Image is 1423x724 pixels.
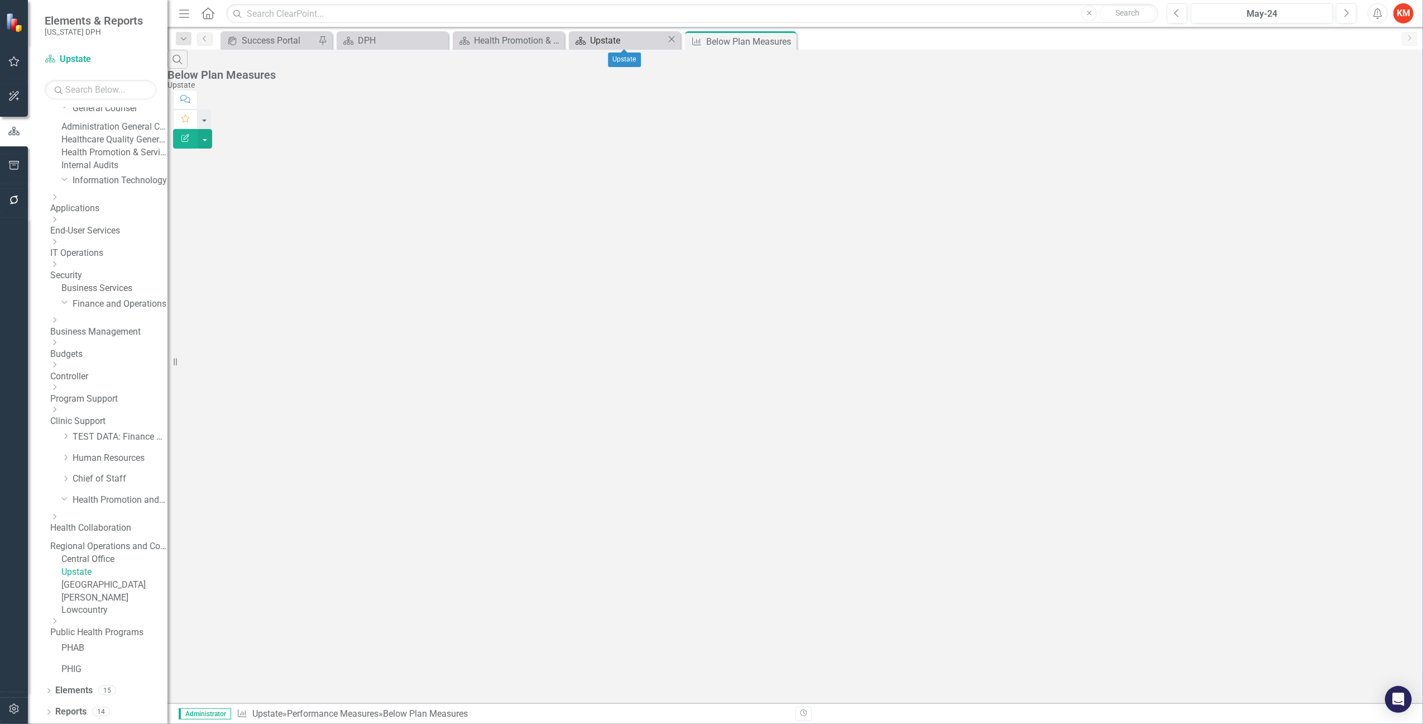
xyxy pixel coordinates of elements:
[590,34,667,47] div: Upstate
[55,684,93,697] a: Elements
[61,553,167,566] a: Central Office
[287,708,378,719] a: Performance Measures
[55,706,87,718] a: Reports
[50,247,167,260] a: IT Operations
[1195,7,1329,21] div: May-24
[167,81,1417,89] div: Upstate
[179,708,231,720] span: Administrator
[61,566,167,579] a: Upstate
[61,604,167,617] a: Lowcountry
[61,134,167,146] a: Healthcare Quality General Counsel
[608,53,641,67] div: Upstate
[50,415,167,428] a: Clinic Support
[50,393,167,406] a: Program Support
[61,579,167,592] a: [GEOGRAPHIC_DATA]
[226,4,1158,23] input: Search ClearPoint...
[61,159,167,172] a: Internal Audits
[45,14,143,27] span: Elements & Reports
[50,225,167,237] a: End-User Services
[98,686,116,696] div: 15
[50,326,167,339] a: Business Management
[61,282,167,295] a: Business Services
[73,494,167,507] a: Health Promotion and Services
[1100,6,1156,21] button: Search
[73,102,167,115] a: General Counsel
[50,522,167,535] a: Health Collaboration
[73,431,167,444] a: TEST DATA: Finance and Operations (Copy)
[45,27,143,36] small: [US_STATE] DPH
[61,121,167,134] a: Administration General Counsel
[50,540,167,553] a: Regional Operations and Community Engagement
[572,34,667,47] a: Upstate
[237,708,787,721] div: » »
[61,146,167,159] a: Health Promotion & Services General Counsel
[456,34,562,47] a: Health Promotion & Services General Counsel
[61,592,167,604] a: [PERSON_NAME]
[50,370,167,383] a: Controller
[73,174,167,187] a: Information Technology
[1385,686,1412,713] div: Open Intercom Messenger
[92,707,110,717] div: 14
[1393,3,1414,23] button: KM
[339,34,445,47] a: DPH
[706,35,794,49] div: Below Plan Measures
[474,34,562,47] div: Health Promotion & Services General Counsel
[73,452,167,465] a: Human Resources
[242,34,315,47] div: Success Portal
[223,34,315,47] a: Success Portal
[167,69,1417,81] div: Below Plan Measures
[50,348,167,361] a: Budgets
[45,80,156,99] input: Search Below...
[61,663,167,676] a: PHIG
[358,34,445,47] div: DPH
[45,53,156,66] a: Upstate
[50,269,167,282] a: Security
[1191,3,1333,23] button: May-24
[6,12,25,32] img: ClearPoint Strategy
[73,473,167,485] a: Chief of Staff
[61,642,167,655] a: PHAB
[50,626,167,639] a: Public Health Programs
[1116,8,1140,17] span: Search
[383,708,468,719] div: Below Plan Measures
[50,202,167,215] a: Applications
[252,708,282,719] a: Upstate
[73,298,167,311] a: Finance and Operations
